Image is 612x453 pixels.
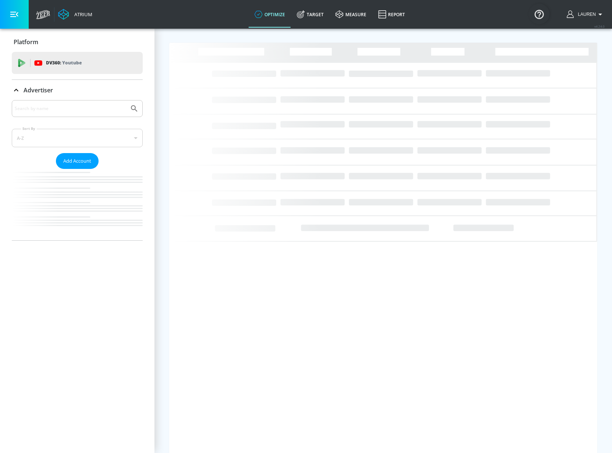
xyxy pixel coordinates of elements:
nav: list of Advertiser [12,169,143,240]
div: Atrium [71,11,92,18]
div: A-Z [12,129,143,147]
div: Platform [12,32,143,52]
button: Add Account [56,153,99,169]
a: Atrium [58,9,92,20]
span: login as: lauren.bacher@zefr.com [575,12,596,17]
a: optimize [249,1,291,28]
a: Target [291,1,330,28]
input: Search by name [15,104,126,113]
p: Youtube [62,59,82,67]
button: Open Resource Center [529,4,549,24]
div: Advertiser [12,80,143,100]
a: measure [330,1,372,28]
p: Platform [14,38,38,46]
div: Advertiser [12,100,143,240]
p: Advertiser [24,86,53,94]
p: DV360: [46,59,82,67]
a: Report [372,1,411,28]
label: Sort By [21,126,37,131]
span: Add Account [63,157,91,165]
div: DV360: Youtube [12,52,143,74]
button: Lauren [567,10,605,19]
span: v 4.24.0 [594,24,605,28]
